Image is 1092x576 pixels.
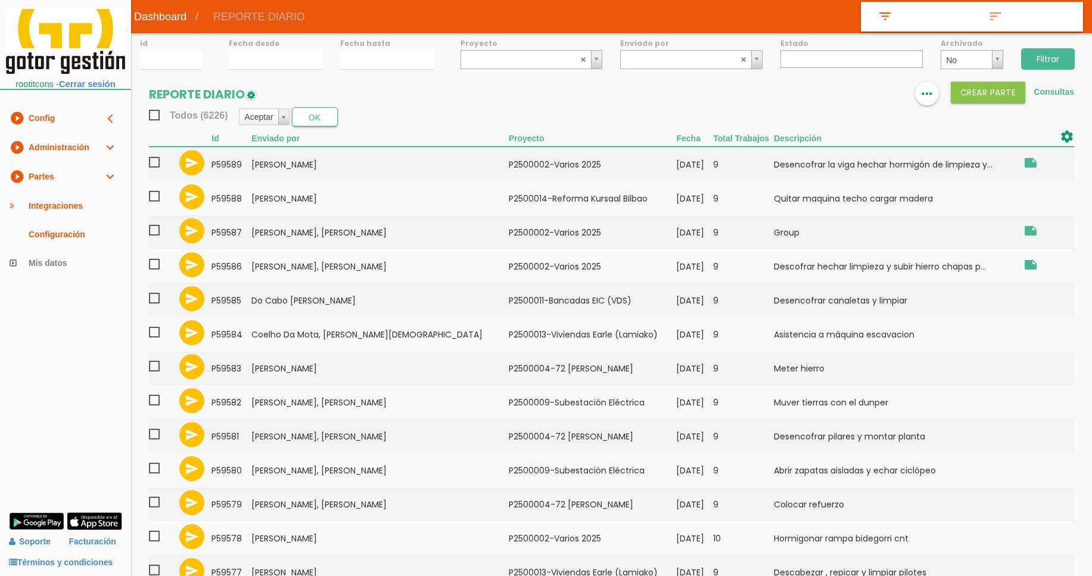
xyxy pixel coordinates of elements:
button: Crear PARTE [951,82,1026,103]
i: send [185,529,199,544]
td: 9 [713,487,774,521]
td: P2500002-Varios 2025 [509,147,677,181]
i: send [185,258,199,272]
td: P2500004-72 [PERSON_NAME] [509,487,677,521]
td: [PERSON_NAME] [251,181,508,215]
i: send [185,394,199,408]
td: [PERSON_NAME], [PERSON_NAME] [251,487,508,521]
label: id [140,38,202,48]
i: send [185,428,199,442]
i: more_horiz [919,82,935,106]
label: Fecha hasta [340,38,434,48]
i: send [185,326,199,340]
td: 9 [713,215,774,249]
td: 59584 [211,317,251,351]
img: edit-1.png [245,89,257,101]
i: sort [986,9,1005,24]
td: Descofrar hechar limpieza y subir hierro chapas p... [774,249,1018,283]
a: filter_list [861,2,972,31]
i: Tren gernika [1023,224,1038,238]
th: Proyecto [509,129,677,147]
td: 10 [713,521,774,555]
td: P2500009-Subestación Eléctrica [509,385,677,419]
td: Desencofrar canaletas y limpiar [774,283,1018,317]
td: P2500004-72 [PERSON_NAME] [509,419,677,453]
th: Fecha [676,129,713,147]
i: expand_more [102,162,117,191]
i: Obra Zarautz [1023,258,1038,272]
td: [DATE] [676,385,713,419]
td: Group [774,215,1018,249]
span: No [946,51,987,70]
td: 59585 [211,283,251,317]
i: filter_list [876,9,895,24]
td: Quitar maquina techo cargar madera [774,181,1018,215]
i: send [185,190,199,204]
a: Aceptar [239,109,288,125]
td: 59586 [211,249,251,283]
td: P2500002-Varios 2025 [509,249,677,283]
th: Descripción [774,129,1018,147]
th: Enviado por [251,129,508,147]
th: Total Trabajos [713,129,774,147]
td: [DATE] [676,487,713,521]
td: 59578 [211,521,251,555]
span: Aceptar [244,109,273,125]
label: Fecha desde [229,38,322,48]
td: [DATE] [676,181,713,215]
td: 9 [713,181,774,215]
td: [DATE] [676,249,713,283]
td: Hormigonar rampa bidegorri cnt [774,521,1018,555]
a: Términos y condiciones [9,558,113,567]
td: P2500014-Reforma Kursaal Bilbao [509,181,677,215]
i: Obra carretera Zarautz [1023,156,1038,170]
input: Filtrar [1021,48,1075,70]
td: 9 [713,351,774,385]
td: 9 [713,317,774,351]
i: send [185,224,199,238]
span: Todos (6226) [149,108,228,123]
i: send [185,292,199,306]
a: Consultas [1034,87,1074,97]
td: 59579 [211,487,251,521]
label: Enviado por [620,38,763,48]
td: [PERSON_NAME], [PERSON_NAME] [251,385,508,419]
th: Id [211,129,251,147]
a: No [941,50,1003,69]
td: P2500004-72 [PERSON_NAME] [509,351,677,385]
i: play_circle_filled [10,162,24,191]
td: 59588 [211,181,251,215]
td: [DATE] [676,215,713,249]
td: [DATE] [676,351,713,385]
td: 59587 [211,215,251,249]
td: 9 [713,419,774,453]
td: P2500002-Varios 2025 [509,215,677,249]
label: Proyecto [461,38,603,48]
td: [PERSON_NAME] [251,147,508,181]
i: play_circle_filled [10,104,24,132]
td: [DATE] [676,521,713,555]
td: 9 [713,249,774,283]
td: [PERSON_NAME] [251,351,508,385]
td: Do Cabo [PERSON_NAME] [251,283,508,317]
i: send [185,156,199,170]
td: [DATE] [676,419,713,453]
button: OK [292,107,338,126]
label: Archivado [941,38,1003,48]
td: [PERSON_NAME], [PERSON_NAME] [251,249,508,283]
td: 59582 [211,385,251,419]
td: Coelho Da Mota, [PERSON_NAME][DEMOGRAPHIC_DATA] [251,317,508,351]
td: 59583 [211,351,251,385]
td: Muver tierras con el dunper [774,385,1018,419]
td: Colocar refuerzo [774,487,1018,521]
td: P2500002-Varios 2025 [509,521,677,555]
span: REPORTE DIARIO [204,2,314,32]
img: itcons-logo [6,9,125,74]
td: [PERSON_NAME], [PERSON_NAME] [251,215,508,249]
i: play_circle_filled [10,133,24,162]
td: 9 [713,283,774,317]
a: sort [972,2,1082,31]
i: send [185,496,199,510]
a: Crear PARTE [951,87,1026,97]
td: Abrir zapatas aisladas y echar ciclópeo [774,453,1018,487]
